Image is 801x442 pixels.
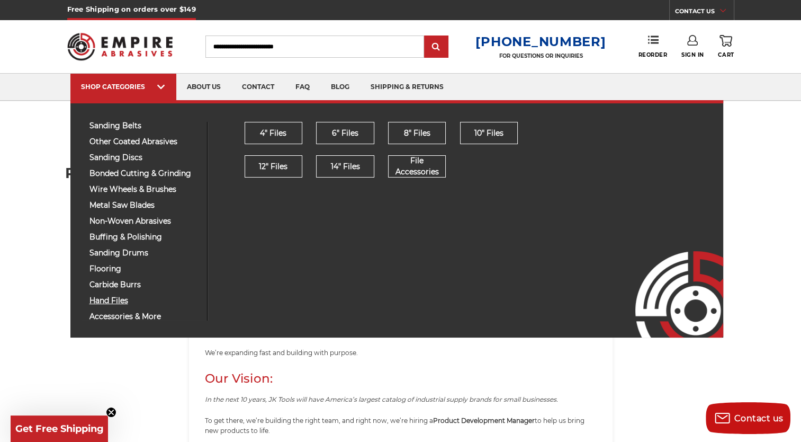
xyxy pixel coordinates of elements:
span: sanding belts [89,122,199,130]
a: about us [176,74,231,101]
span: carbide burrs [89,281,199,289]
span: Reorder [638,51,667,58]
span: 4" Files [260,128,286,139]
span: File Accessories [389,155,445,178]
h1: Product Development Manager [65,166,736,180]
div: Get Free ShippingClose teaser [11,416,108,442]
span: hand files [89,297,199,305]
span: 14" Files [331,161,360,172]
a: contact [231,74,285,101]
span: 10" Files [474,128,503,139]
a: faq [285,74,320,101]
a: [PHONE_NUMBER] [475,34,606,49]
span: sanding drums [89,249,199,257]
img: Empire Abrasives Logo Image [616,220,723,338]
span: Get Free Shipping [15,423,104,435]
button: Close teaser [106,407,116,418]
h2: Our Vision: [205,369,597,388]
span: accessories & more [89,313,199,321]
a: blog [320,74,360,101]
span: non-woven abrasives [89,217,199,225]
b: Product Development Manager [433,417,535,425]
div: SHOP CATEGORIES [81,83,166,91]
p: To get there, we’re building the right team, and right now, we’re hiring a to help us bring new p... [205,416,597,436]
span: 6" Files [332,128,358,139]
span: buffing & polishing [89,233,199,241]
span: Cart [718,51,734,58]
a: Reorder [638,35,667,58]
button: Contact us [706,402,790,434]
span: metal saw blades [89,201,199,209]
span: 8" Files [404,128,430,139]
p: FOR QUESTIONS OR INQUIRIES [475,52,606,59]
span: Sign In [681,51,704,58]
span: 12" Files [259,161,287,172]
span: other coated abrasives [89,138,199,146]
a: shipping & returns [360,74,454,101]
span: sanding discs [89,154,199,162]
span: flooring [89,265,199,273]
i: In the next 10 years, JK Tools will have America’s largest catalog of industrial supply brands fo... [205,395,558,403]
p: We’re expanding fast and building with purpose. [205,348,597,358]
a: Cart [718,35,734,58]
a: CONTACT US [675,5,734,20]
input: Submit [426,37,447,58]
img: Empire Abrasives [67,26,173,67]
span: Contact us [734,413,784,423]
span: wire wheels & brushes [89,185,199,193]
span: bonded cutting & grinding [89,170,199,178]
